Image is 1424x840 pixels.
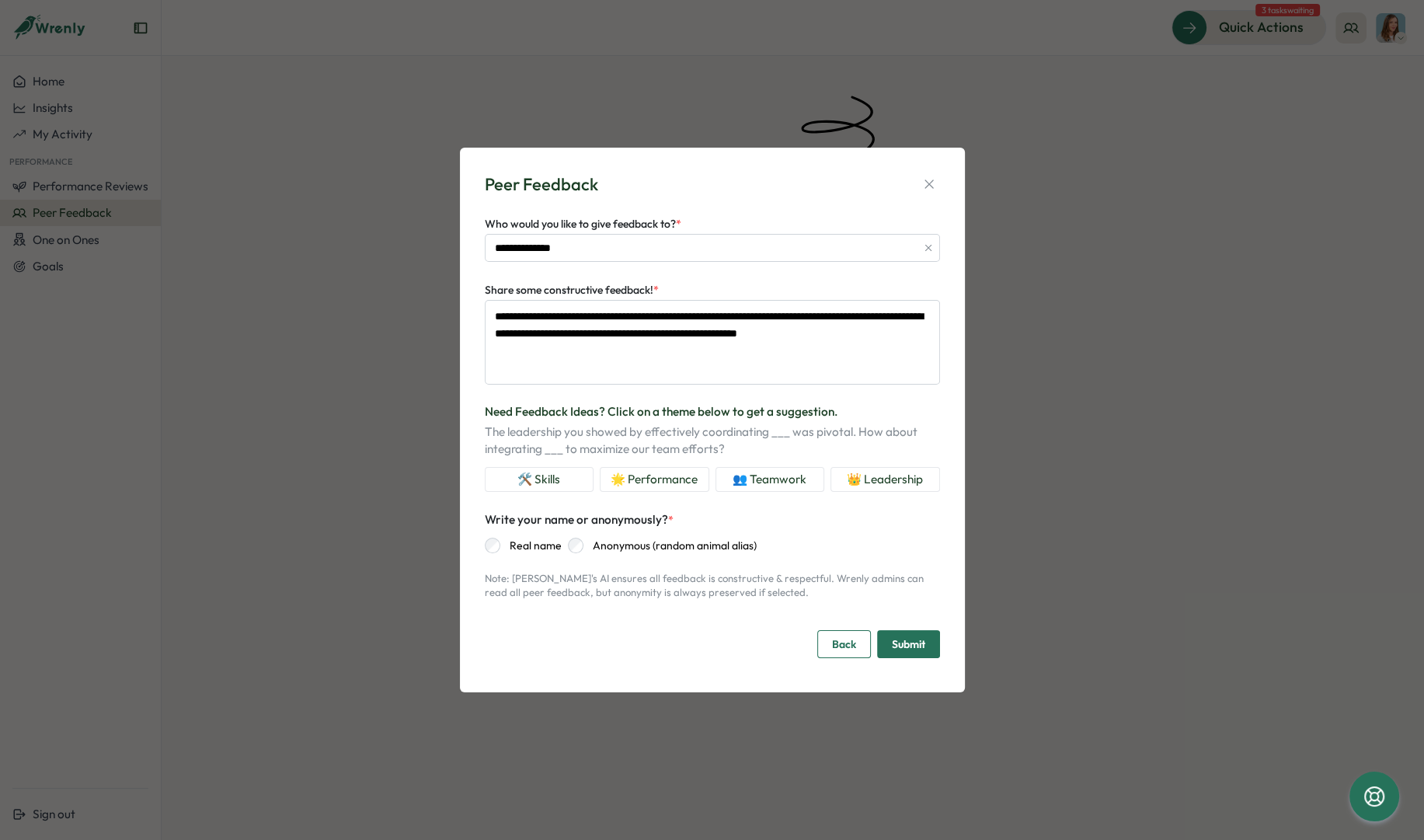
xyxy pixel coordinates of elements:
[485,572,940,599] p: Note: [PERSON_NAME]'s AI ensures all feedback is constructive & respectful. Wrenly admins can rea...
[830,467,940,492] button: 👑 Leadership
[715,467,825,492] button: 👥 Teamwork
[485,512,668,527] span: Write your name or anonymously?
[485,403,940,420] p: Need Feedback Ideas? Click on a theme below to get a suggestion.
[485,173,598,197] div: Peer Feedback
[600,467,709,492] button: 🌟 Performance
[500,538,562,553] label: Real name
[817,630,871,658] button: Back
[485,217,676,231] span: Who would you like to give feedback to?
[832,631,856,657] span: Back
[485,423,940,458] p: The leadership you showed by effectively coordinating ___ was pivotal. How about integrating ___ ...
[583,538,757,553] label: Anonymous (random animal alias)
[485,283,653,297] span: Share some constructive feedback!
[892,631,925,657] span: Submit
[485,467,594,492] button: 🛠️ Skills
[877,630,940,658] button: Submit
